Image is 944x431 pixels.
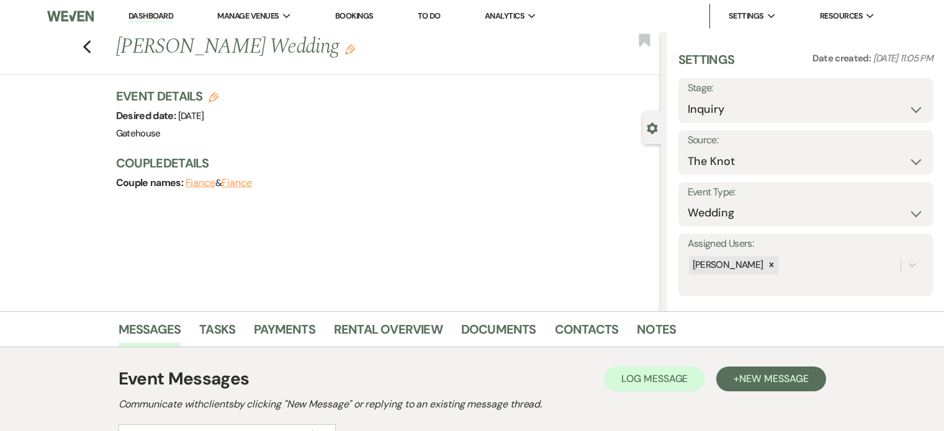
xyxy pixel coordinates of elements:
button: Log Message [604,367,705,391]
a: Dashboard [128,11,173,22]
h3: Settings [678,51,735,78]
button: Edit [345,43,355,55]
button: +New Message [716,367,825,391]
h3: Event Details [116,87,219,105]
a: Notes [637,319,676,347]
span: Analytics [485,10,524,22]
span: [DATE] 11:05 PM [873,52,933,64]
span: Log Message [621,372,688,385]
span: Settings [729,10,764,22]
a: Bookings [335,11,374,21]
a: Documents [461,319,536,347]
span: Couple names: [116,176,186,189]
h1: [PERSON_NAME] Wedding [116,32,547,62]
label: Stage: [688,79,924,97]
span: Desired date: [116,109,178,122]
a: Payments [254,319,315,347]
span: Gatehouse [116,127,161,140]
a: Tasks [199,319,235,347]
span: & [186,177,252,189]
label: Source: [688,131,924,149]
div: [PERSON_NAME] [689,256,765,274]
span: Manage Venues [217,10,279,22]
h3: Couple Details [116,154,649,172]
button: Close lead details [647,122,658,133]
button: Fiance [186,178,216,188]
span: [DATE] [178,110,204,122]
span: New Message [739,372,808,385]
a: Messages [119,319,181,347]
h1: Event Messages [119,366,249,392]
label: Event Type: [688,184,924,202]
button: Fiance [222,178,252,188]
span: Date created: [812,52,873,64]
h2: Communicate with clients by clicking "New Message" or replying to an existing message thread. [119,397,826,412]
span: Resources [820,10,863,22]
img: Weven Logo [47,3,94,29]
a: Rental Overview [334,319,443,347]
label: Assigned Users: [688,235,924,253]
a: To Do [418,11,441,21]
a: Contacts [555,319,619,347]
